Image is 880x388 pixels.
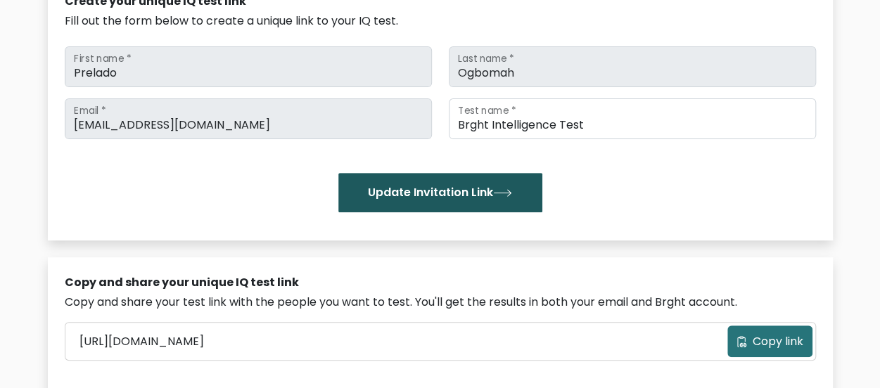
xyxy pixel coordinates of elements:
input: Email [65,98,432,139]
input: First name [65,46,432,87]
span: Copy link [753,333,803,350]
div: Copy and share your unique IQ test link [65,274,816,291]
div: Copy and share your test link with the people you want to test. You'll get the results in both yo... [65,294,816,311]
input: Test name [449,98,816,139]
div: Fill out the form below to create a unique link to your IQ test. [65,13,816,30]
input: Last name [449,46,816,87]
button: Copy link [727,325,812,357]
button: Update Invitation Link [338,173,542,212]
